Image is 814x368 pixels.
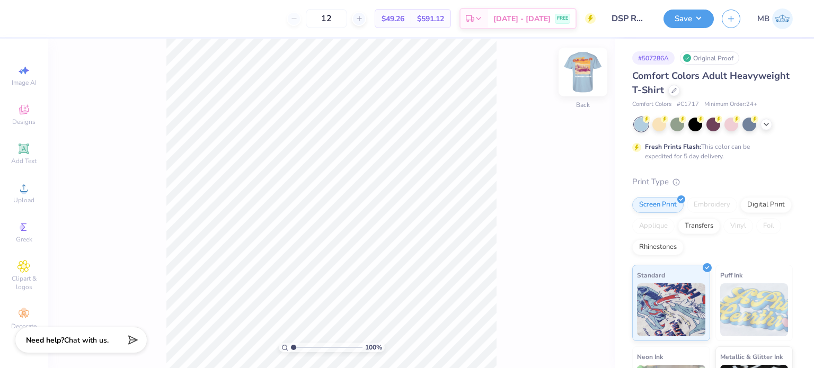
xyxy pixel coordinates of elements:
[632,239,684,255] div: Rhinestones
[576,100,590,110] div: Back
[720,270,742,281] span: Puff Ink
[26,335,64,345] strong: Need help?
[306,9,347,28] input: – –
[637,351,663,362] span: Neon Ink
[756,218,781,234] div: Foil
[16,235,32,244] span: Greek
[757,13,769,25] span: MB
[723,218,753,234] div: Vinyl
[382,13,404,24] span: $49.26
[637,270,665,281] span: Standard
[757,8,793,29] a: MB
[720,351,783,362] span: Metallic & Glitter Ink
[5,274,42,291] span: Clipart & logos
[677,100,699,109] span: # C1717
[632,51,675,65] div: # 507286A
[678,218,720,234] div: Transfers
[12,118,36,126] span: Designs
[645,142,701,151] strong: Fresh Prints Flash:
[64,335,109,345] span: Chat with us.
[12,78,37,87] span: Image AI
[562,51,604,93] img: Back
[604,8,656,29] input: Untitled Design
[740,197,792,213] div: Digital Print
[632,197,684,213] div: Screen Print
[720,283,789,336] img: Puff Ink
[632,218,675,234] div: Applique
[493,13,551,24] span: [DATE] - [DATE]
[632,69,790,96] span: Comfort Colors Adult Heavyweight T-Shirt
[632,176,793,188] div: Print Type
[772,8,793,29] img: Marianne Bagtang
[11,322,37,330] span: Decorate
[13,196,34,204] span: Upload
[645,142,775,161] div: This color can be expedited for 5 day delivery.
[663,10,714,28] button: Save
[417,13,444,24] span: $591.12
[704,100,757,109] span: Minimum Order: 24 +
[687,197,737,213] div: Embroidery
[557,15,568,22] span: FREE
[365,343,382,352] span: 100 %
[637,283,705,336] img: Standard
[11,157,37,165] span: Add Text
[680,51,739,65] div: Original Proof
[632,100,671,109] span: Comfort Colors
